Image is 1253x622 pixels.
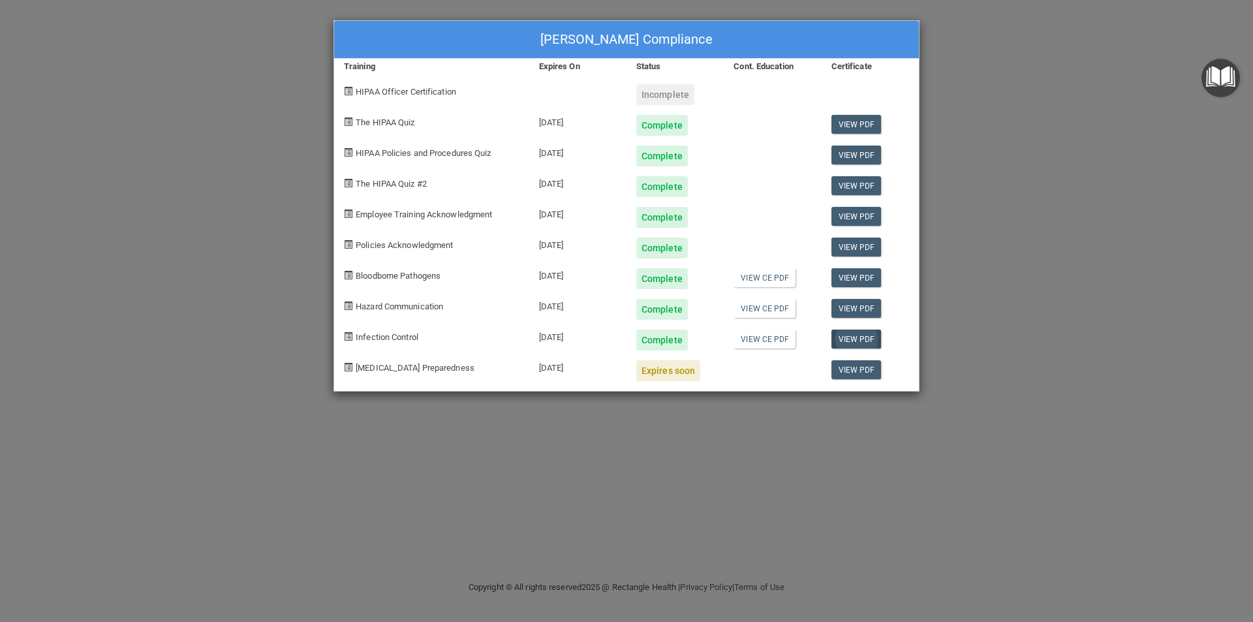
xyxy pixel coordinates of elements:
[636,84,694,105] div: Incomplete
[356,271,441,281] span: Bloodborne Pathogens
[831,238,882,257] a: View PDF
[334,21,919,59] div: [PERSON_NAME] Compliance
[831,330,882,349] a: View PDF
[831,207,882,226] a: View PDF
[636,146,688,166] div: Complete
[356,240,453,250] span: Policies Acknowledgment
[356,210,492,219] span: Employee Training Acknowledgment
[636,207,688,228] div: Complete
[636,268,688,289] div: Complete
[831,115,882,134] a: View PDF
[334,59,529,74] div: Training
[636,330,688,350] div: Complete
[529,105,626,136] div: [DATE]
[734,330,796,349] a: View CE PDF
[831,299,882,318] a: View PDF
[356,332,418,342] span: Infection Control
[822,59,919,74] div: Certificate
[529,59,626,74] div: Expires On
[529,350,626,381] div: [DATE]
[831,268,882,287] a: View PDF
[529,289,626,320] div: [DATE]
[831,146,882,164] a: View PDF
[529,258,626,289] div: [DATE]
[356,302,443,311] span: Hazard Communication
[724,59,821,74] div: Cont. Education
[529,228,626,258] div: [DATE]
[636,299,688,320] div: Complete
[1201,59,1240,97] button: Open Resource Center
[734,299,796,318] a: View CE PDF
[831,360,882,379] a: View PDF
[831,176,882,195] a: View PDF
[734,268,796,287] a: View CE PDF
[529,166,626,197] div: [DATE]
[529,136,626,166] div: [DATE]
[636,238,688,258] div: Complete
[529,320,626,350] div: [DATE]
[356,117,414,127] span: The HIPAA Quiz
[636,360,700,381] div: Expires soon
[356,363,474,373] span: [MEDICAL_DATA] Preparedness
[356,148,491,158] span: HIPAA Policies and Procedures Quiz
[636,115,688,136] div: Complete
[529,197,626,228] div: [DATE]
[356,87,456,97] span: HIPAA Officer Certification
[636,176,688,197] div: Complete
[356,179,427,189] span: The HIPAA Quiz #2
[626,59,724,74] div: Status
